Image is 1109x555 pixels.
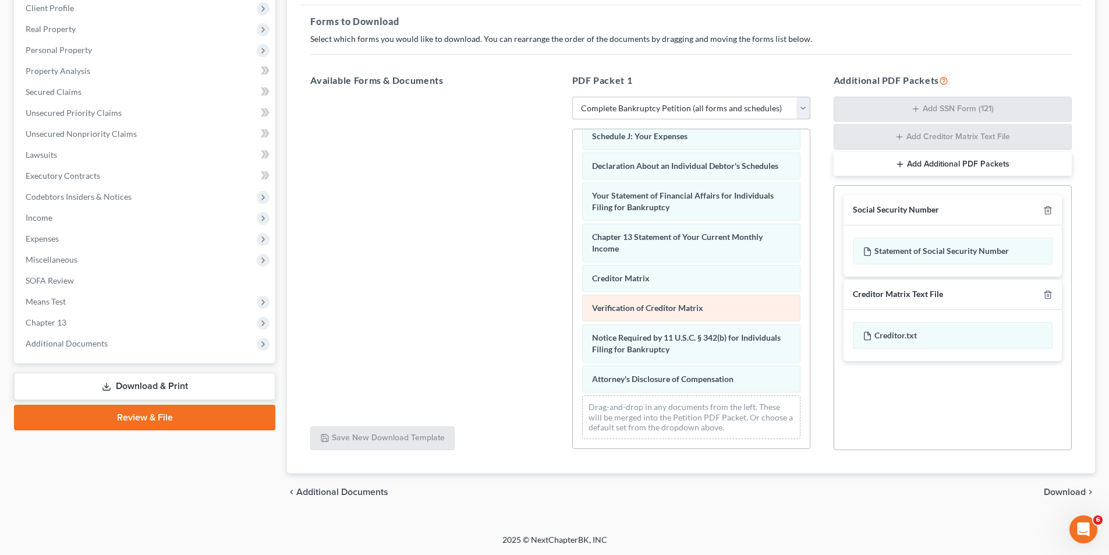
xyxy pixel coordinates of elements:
a: Lawsuits [16,144,275,165]
button: Add Additional PDF Packets [834,152,1072,176]
span: Your Statement of Financial Affairs for Individuals Filing for Bankruptcy [592,190,774,212]
span: Verification of Creditor Matrix [592,303,703,313]
button: Add Creditor Matrix Text File [834,124,1072,150]
div: Social Security Number [853,204,939,215]
span: Expenses [26,234,59,243]
span: Creditor Matrix [592,273,650,283]
p: Select which forms you would like to download. You can rearrange the order of the documents by dr... [310,33,1072,45]
button: Download chevron_right [1044,487,1095,497]
span: Personal Property [26,45,92,55]
iframe: Intercom live chat [1069,515,1097,543]
span: Additional Documents [26,338,108,348]
h5: Additional PDF Packets [834,73,1072,87]
button: Add SSN Form (121) [834,97,1072,122]
div: Statement of Social Security Number [853,238,1053,264]
span: 6 [1093,515,1103,525]
span: Chapter 13 [26,317,66,327]
span: Chapter 13 Statement of Your Current Monthly Income [592,232,763,253]
a: Unsecured Nonpriority Claims [16,123,275,144]
div: Drag-and-drop in any documents from the left. These will be merged into the Petition PDF Packet. ... [582,395,800,439]
span: Notice Required by 11 U.S.C. § 342(b) for Individuals Filing for Bankruptcy [592,333,781,354]
span: Codebtors Insiders & Notices [26,192,132,202]
span: Means Test [26,296,66,306]
span: Download [1044,487,1086,497]
i: chevron_left [287,487,296,497]
span: Secured Claims [26,87,82,97]
a: SOFA Review [16,270,275,291]
span: Real Property [26,24,76,34]
span: Executory Contracts [26,171,100,181]
h5: PDF Packet 1 [572,73,810,87]
span: Unsecured Nonpriority Claims [26,129,137,139]
span: Income [26,213,52,222]
h5: Available Forms & Documents [310,73,548,87]
span: SOFA Review [26,275,74,285]
span: Declaration About an Individual Debtor's Schedules [592,161,778,171]
span: Attorney's Disclosure of Compensation [592,374,734,384]
div: Creditor.txt [853,322,1053,349]
a: Review & File [14,405,275,430]
h5: Forms to Download [310,15,1072,29]
a: Unsecured Priority Claims [16,102,275,123]
div: Creditor Matrix Text File [853,289,943,300]
span: Miscellaneous [26,254,77,264]
a: chevron_left Additional Documents [287,487,388,497]
span: Client Profile [26,3,74,13]
span: Schedule J: Your Expenses [592,131,688,141]
span: Unsecured Priority Claims [26,108,122,118]
span: Lawsuits [26,150,57,160]
button: Save New Download Template [310,426,455,451]
span: Property Analysis [26,66,90,76]
a: Download & Print [14,373,275,400]
a: Secured Claims [16,82,275,102]
div: 2025 © NextChapterBK, INC [223,534,887,555]
a: Executory Contracts [16,165,275,186]
span: Additional Documents [296,487,388,497]
a: Property Analysis [16,61,275,82]
i: chevron_right [1086,487,1095,497]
